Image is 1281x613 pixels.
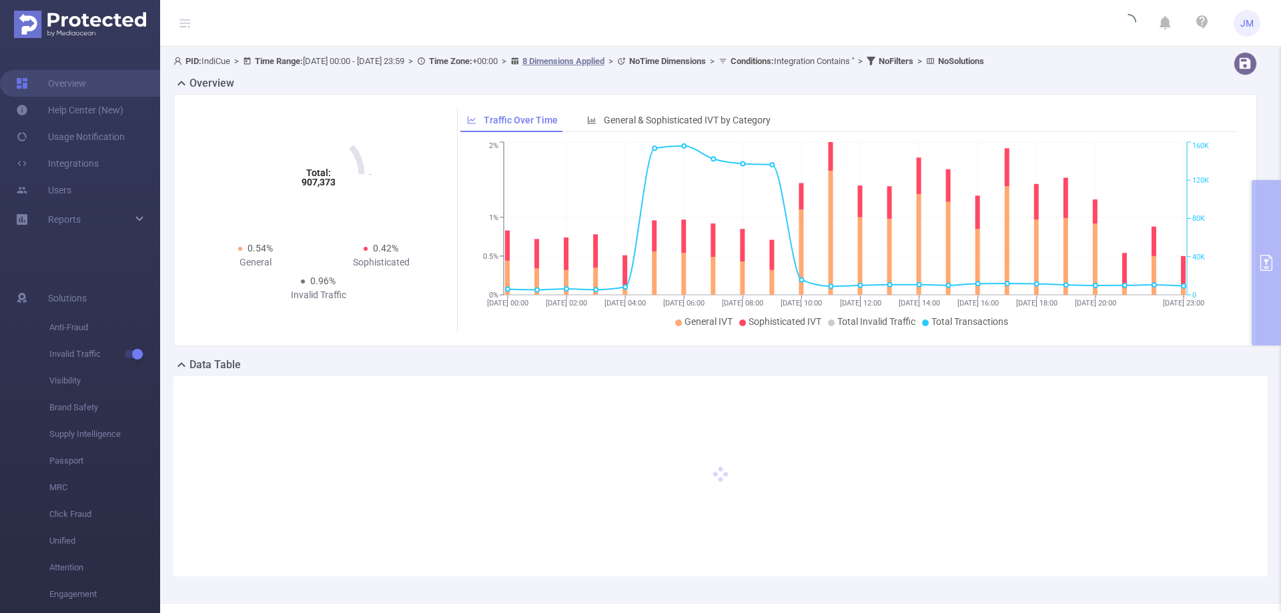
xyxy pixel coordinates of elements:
[1192,253,1205,261] tspan: 40K
[749,316,821,327] span: Sophisticated IVT
[189,357,241,373] h2: Data Table
[839,299,881,308] tspan: [DATE] 12:00
[1074,299,1116,308] tspan: [DATE] 20:00
[306,167,331,178] tspan: Total:
[49,474,160,501] span: MRC
[16,97,123,123] a: Help Center (New)
[255,56,303,66] b: Time Range:
[318,255,444,269] div: Sophisticated
[498,56,510,66] span: >
[913,56,926,66] span: >
[781,299,822,308] tspan: [DATE] 10:00
[173,56,984,66] span: IndiCue [DATE] 00:00 - [DATE] 23:59 +00:00
[193,255,318,269] div: General
[1192,176,1209,185] tspan: 120K
[49,554,160,581] span: Attention
[898,299,939,308] tspan: [DATE] 14:00
[731,56,854,66] span: Integration Contains ''
[49,421,160,448] span: Supply Intelligence
[256,288,381,302] div: Invalid Traffic
[49,501,160,528] span: Click Fraud
[373,243,398,253] span: 0.42%
[429,56,472,66] b: Time Zone:
[706,56,719,66] span: >
[48,206,81,233] a: Reports
[230,56,243,66] span: >
[489,213,498,222] tspan: 1%
[685,316,733,327] span: General IVT
[14,11,146,38] img: Protected Media
[483,252,498,261] tspan: 0.5%
[1240,10,1254,37] span: JM
[1192,215,1205,223] tspan: 80K
[16,177,71,203] a: Users
[16,123,125,150] a: Usage Notification
[189,75,234,91] h2: Overview
[1192,291,1196,299] tspan: 0
[185,56,201,66] b: PID:
[404,56,417,66] span: >
[629,56,706,66] b: No Time Dimensions
[1192,142,1209,151] tspan: 160K
[49,581,160,608] span: Engagement
[49,368,160,394] span: Visibility
[587,115,596,125] i: icon: bar-chart
[722,299,763,308] tspan: [DATE] 08:00
[489,291,498,299] tspan: 0%
[931,316,1008,327] span: Total Transactions
[731,56,774,66] b: Conditions :
[546,299,587,308] tspan: [DATE] 02:00
[489,142,498,151] tspan: 2%
[310,275,336,286] span: 0.96%
[879,56,913,66] b: No Filters
[854,56,867,66] span: >
[248,243,273,253] span: 0.54%
[49,314,160,341] span: Anti-Fraud
[663,299,705,308] tspan: [DATE] 06:00
[604,115,771,125] span: General & Sophisticated IVT by Category
[49,341,160,368] span: Invalid Traffic
[522,56,604,66] u: 8 Dimensions Applied
[604,56,617,66] span: >
[1120,14,1136,33] i: icon: loading
[48,214,81,225] span: Reports
[302,177,336,187] tspan: 907,373
[49,394,160,421] span: Brand Safety
[484,115,558,125] span: Traffic Over Time
[604,299,646,308] tspan: [DATE] 04:00
[16,150,99,177] a: Integrations
[1015,299,1057,308] tspan: [DATE] 18:00
[938,56,984,66] b: No Solutions
[487,299,528,308] tspan: [DATE] 00:00
[837,316,915,327] span: Total Invalid Traffic
[467,115,476,125] i: icon: line-chart
[16,70,86,97] a: Overview
[48,285,87,312] span: Solutions
[1163,299,1204,308] tspan: [DATE] 23:00
[957,299,998,308] tspan: [DATE] 16:00
[173,57,185,65] i: icon: user
[49,448,160,474] span: Passport
[49,528,160,554] span: Unified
